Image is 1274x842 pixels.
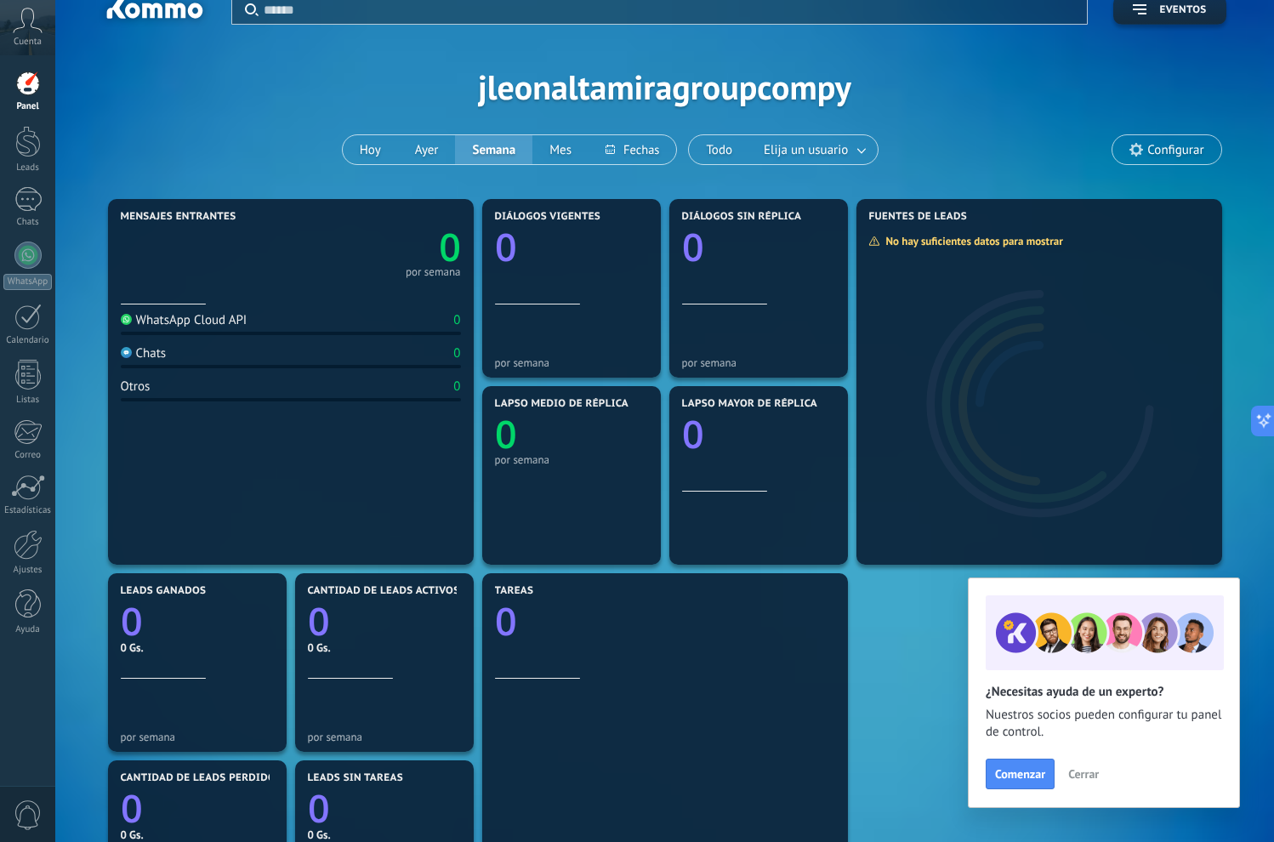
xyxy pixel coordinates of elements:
div: 0 Gs. [308,828,461,842]
div: por semana [121,731,274,743]
div: Correo [3,450,53,461]
span: Eventos [1159,4,1206,16]
div: por semana [682,356,835,369]
span: Lapso mayor de réplica [682,398,817,410]
div: Ayuda [3,624,53,635]
text: 0 [495,595,517,647]
span: Mensajes entrantes [121,211,236,223]
div: WhatsApp Cloud API [121,312,247,328]
div: 0 Gs. [121,828,274,842]
text: 0 [308,782,330,834]
text: 0 [682,408,704,460]
div: 0 [453,378,460,395]
span: Leads ganados [121,585,207,597]
text: 0 [495,408,517,460]
div: por semana [406,268,461,276]
text: 0 [682,221,704,273]
text: 0 [121,595,143,647]
button: Mes [532,135,589,164]
span: Elija un usuario [760,139,851,162]
a: 0 [121,782,274,834]
div: 0 Gs. [121,640,274,655]
a: 0 [308,782,461,834]
a: 0 [121,595,274,647]
span: Nuestros socios pueden configurar tu panel de control. [986,707,1222,741]
img: Chats [121,347,132,358]
span: Diálogos vigentes [495,211,601,223]
div: Panel [3,101,53,112]
div: Chats [121,345,167,361]
div: por semana [308,731,461,743]
div: WhatsApp [3,274,52,290]
div: 0 [453,345,460,361]
div: Ajustes [3,565,53,576]
div: Calendario [3,335,53,346]
button: Todo [689,135,749,164]
button: Comenzar [986,759,1055,789]
span: Cerrar [1068,768,1099,780]
span: Cuenta [14,37,42,48]
text: 0 [308,595,330,647]
div: por semana [495,453,648,466]
text: 0 [439,221,461,273]
a: 0 [291,221,461,273]
button: Cerrar [1061,761,1106,787]
div: No hay suficientes datos para mostrar [868,234,1075,248]
span: Cantidad de leads activos [308,585,460,597]
div: Estadísticas [3,505,53,516]
button: Ayer [398,135,456,164]
text: 0 [121,782,143,834]
button: Fechas [589,135,676,164]
span: Cantidad de leads perdidos [121,772,282,784]
text: 0 [495,221,517,273]
span: Tareas [495,585,534,597]
h2: ¿Necesitas ayuda de un experto? [986,684,1222,700]
button: Semana [455,135,532,164]
button: Hoy [343,135,398,164]
span: Leads sin tareas [308,772,403,784]
span: Diálogos sin réplica [682,211,802,223]
div: 0 Gs. [308,640,461,655]
div: Otros [121,378,151,395]
button: Elija un usuario [749,135,878,164]
div: Leads [3,162,53,174]
div: Chats [3,217,53,228]
span: Lapso medio de réplica [495,398,629,410]
a: 0 [308,595,461,647]
img: WhatsApp Cloud API [121,314,132,325]
div: 0 [453,312,460,328]
span: Fuentes de leads [869,211,968,223]
div: Listas [3,395,53,406]
div: por semana [495,356,648,369]
a: 0 [495,595,835,647]
span: Comenzar [995,768,1045,780]
span: Configurar [1147,143,1203,157]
